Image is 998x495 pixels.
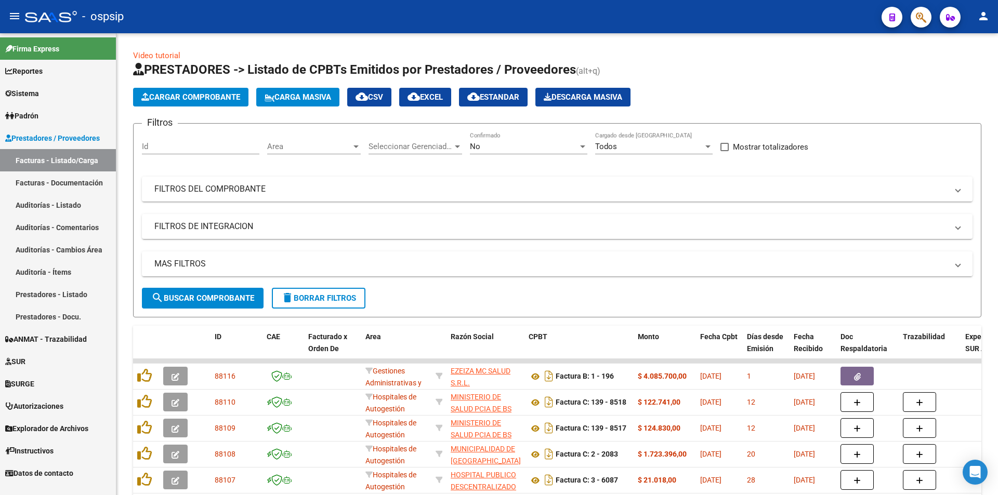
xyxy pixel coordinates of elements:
[542,446,556,462] i: Descargar documento
[747,398,755,406] span: 12
[903,332,945,341] span: Trazabilidad
[5,43,59,55] span: Firma Express
[451,445,521,465] span: MUNICIPALIDAD DE [GEOGRAPHIC_DATA]
[304,326,361,371] datatable-header-cell: Facturado x Orden De
[794,372,815,380] span: [DATE]
[542,394,556,410] i: Descargar documento
[365,367,422,399] span: Gestiones Administrativas y Otros
[365,471,416,491] span: Hospitales de Autogestión
[215,398,235,406] span: 88110
[215,424,235,432] span: 88109
[696,326,743,371] datatable-header-cell: Fecha Cpbt
[142,214,973,239] mat-expansion-panel-header: FILTROS DE INTEGRACION
[524,326,634,371] datatable-header-cell: CPBT
[5,445,54,457] span: Instructivos
[5,132,100,144] span: Prestadores / Proveedores
[634,326,696,371] datatable-header-cell: Monto
[267,332,280,341] span: CAE
[556,398,626,407] strong: Factura C: 139 - 8518
[154,221,948,232] mat-panel-title: FILTROS DE INTEGRACION
[700,398,721,406] span: [DATE]
[747,476,755,484] span: 28
[556,424,626,433] strong: Factura C: 139 - 8517
[142,288,264,309] button: Buscar Comprobante
[535,88,631,106] button: Descarga Masiva
[451,365,520,387] div: 30718225619
[467,90,480,103] mat-icon: cloud_download
[451,332,494,341] span: Razón Social
[794,424,815,432] span: [DATE]
[743,326,790,371] datatable-header-cell: Días desde Emisión
[5,333,87,345] span: ANMAT - Trazabilidad
[5,88,39,99] span: Sistema
[308,332,347,353] span: Facturado x Orden De
[467,92,519,102] span: Estandar
[215,450,235,458] span: 88108
[700,476,721,484] span: [DATE]
[794,450,815,458] span: [DATE]
[451,417,520,439] div: 30626983398
[408,90,420,103] mat-icon: cloud_download
[963,460,988,485] div: Open Intercom Messenger
[142,177,973,202] mat-expansion-panel-header: FILTROS DEL COMPROBANTE
[836,326,899,371] datatable-header-cell: Doc Respaldatoria
[211,326,262,371] datatable-header-cell: ID
[5,356,25,367] span: SUR
[82,5,124,28] span: - ospsip
[133,88,248,106] button: Cargar Comprobante
[451,419,511,451] span: MINISTERIO DE SALUD PCIA DE BS AS
[369,142,453,151] span: Seleccionar Gerenciador
[133,51,180,60] a: Video tutorial
[459,88,528,106] button: Estandar
[151,293,254,303] span: Buscar Comprobante
[267,142,351,151] span: Area
[5,110,38,122] span: Padrón
[361,326,431,371] datatable-header-cell: Area
[794,398,815,406] span: [DATE]
[256,88,339,106] button: Carga Masiva
[700,332,738,341] span: Fecha Cpbt
[638,450,687,458] strong: $ 1.723.396,00
[215,332,221,341] span: ID
[365,332,381,341] span: Area
[141,92,240,102] span: Cargar Comprobante
[365,445,416,465] span: Hospitales de Autogestión
[133,62,576,77] span: PRESTADORES -> Listado de CPBTs Emitidos por Prestadores / Proveedores
[5,423,88,434] span: Explorador de Archivos
[5,400,63,412] span: Autorizaciones
[365,419,416,439] span: Hospitales de Autogestión
[281,291,294,304] mat-icon: delete
[899,326,961,371] datatable-header-cell: Trazabilidad
[451,393,511,425] span: MINISTERIO DE SALUD PCIA DE BS AS
[451,367,510,387] span: EZEIZA MC SALUD S.R.L.
[700,424,721,432] span: [DATE]
[747,450,755,458] span: 20
[399,88,451,106] button: EXCEL
[451,469,520,491] div: 30709490571
[5,65,43,77] span: Reportes
[638,332,659,341] span: Monto
[556,450,618,459] strong: Factura C: 2 - 2083
[794,476,815,484] span: [DATE]
[470,142,480,151] span: No
[747,332,783,353] span: Días desde Emisión
[556,372,614,381] strong: Factura B: 1 - 196
[215,372,235,380] span: 88116
[977,10,990,22] mat-icon: person
[151,291,164,304] mat-icon: search
[154,183,948,195] mat-panel-title: FILTROS DEL COMPROBANTE
[733,141,808,153] span: Mostrar totalizadores
[272,288,365,309] button: Borrar Filtros
[215,476,235,484] span: 88107
[365,393,416,413] span: Hospitales de Autogestión
[794,332,823,353] span: Fecha Recibido
[595,142,617,151] span: Todos
[281,293,356,303] span: Borrar Filtros
[347,88,391,106] button: CSV
[451,391,520,413] div: 30626983398
[408,92,443,102] span: EXCEL
[747,424,755,432] span: 12
[529,332,547,341] span: CPBT
[638,424,680,432] strong: $ 124.830,00
[638,476,676,484] strong: $ 21.018,00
